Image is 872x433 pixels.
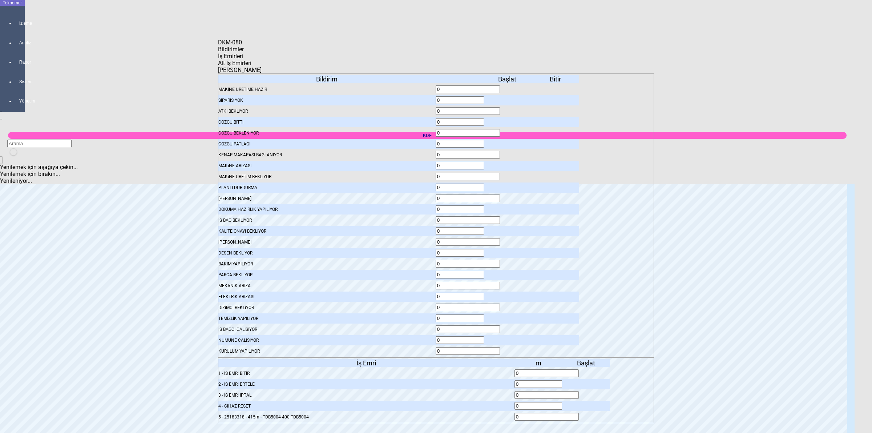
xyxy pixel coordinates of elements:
[436,304,500,311] input: With Spin And Buttons
[436,129,500,137] input: With Spin And Buttons
[218,39,246,46] div: DKM-080
[218,346,436,356] div: KURULUM YAPILIYOR
[436,238,500,246] input: With Spin And Buttons
[218,67,262,73] span: [PERSON_NAME]
[218,73,654,357] dxi-item: Bildirimler
[436,227,500,235] input: With Spin And Buttons
[218,368,514,378] div: 1 - iS EMRi BiTiR
[218,270,436,280] div: PARCA BEKLiYOR
[436,336,500,344] input: With Spin And Buttons
[436,325,500,333] input: With Spin And Buttons
[218,302,436,313] div: DiZiMCi BEKLiYOR
[218,193,436,204] div: [PERSON_NAME]
[436,140,500,148] input: With Spin And Buttons
[514,413,579,421] input: With Spin And Buttons
[436,347,500,355] input: With Spin And Buttons
[436,162,500,169] input: With Spin And Buttons
[218,237,436,247] div: [PERSON_NAME]
[218,357,654,423] dxi-item: İş Emirleri
[436,271,500,278] input: With Spin And Buttons
[218,412,514,422] div: 5 - 25183318 - 415m - TDB5004-400 TDB5004
[436,184,500,191] input: With Spin And Buttons
[218,84,436,95] div: MAKiNE URETiME HAZIR
[436,282,500,289] input: With Spin And Buttons
[218,390,514,400] div: 3 - iS EMRi iPTAL
[436,107,500,115] input: With Spin And Buttons
[514,402,579,410] input: With Spin And Buttons
[436,173,500,180] input: With Spin And Buttons
[218,281,436,291] div: MEKANiK ARIZA
[218,359,514,367] div: İş Emri
[436,216,500,224] input: With Spin And Buttons
[436,314,500,322] input: With Spin And Buttons
[218,60,251,67] span: Alt İş Emirleri
[218,46,244,53] span: Bildirimler
[436,205,500,213] input: With Spin And Buttons
[218,292,436,302] div: ELEKTRiK ARIZASI
[218,248,436,258] div: DESEN BEKLiYOR
[218,53,243,60] span: İş Emirleri
[218,95,436,105] div: SiPARiS YOK
[218,204,436,215] div: DOKUMA HAZIRLIK YAPILIYOR
[218,226,436,236] div: KALiTE ONAYI BEKLiYOR
[436,293,500,300] input: With Spin And Buttons
[218,335,436,345] div: NUMUNE CALISIYOR
[218,150,436,160] div: KENAR MAKARASI BAGLANIYOR
[218,313,436,324] div: TEMiZLiK YAPILIYOR
[218,117,436,127] div: COZGU BiTTi
[218,172,436,182] div: MAKiNE URETiM BEKLiYOR
[218,161,436,171] div: MAKiNE ARIZASI
[218,183,436,193] div: PLANLI DURDURMA
[218,139,436,149] div: COZGU PATLAGI
[436,195,500,202] input: With Spin And Buttons
[514,369,579,377] input: With Spin And Buttons
[436,260,500,268] input: With Spin And Buttons
[484,75,532,83] div: Başlat
[218,215,436,225] div: iS BAG BEKLiYOR
[436,249,500,257] input: With Spin And Buttons
[218,106,436,116] div: ATKI BEKLiYOR
[514,359,562,367] div: m
[218,379,514,389] div: 2 - iS EMRi ERTELE
[514,380,579,388] input: With Spin And Buttons
[436,85,500,93] input: With Spin And Buttons
[218,75,436,83] div: Bildirim
[218,401,514,411] div: 4 - CiHAZ RESET
[436,151,500,159] input: With Spin And Buttons
[218,324,436,334] div: iS BAGCI CALISIYOR
[436,118,500,126] input: With Spin And Buttons
[218,128,436,138] div: COZGU BEKLENiYOR
[436,96,500,104] input: With Spin And Buttons
[218,259,436,269] div: BAKIM YAPILIYOR
[514,391,579,399] input: With Spin And Buttons
[531,75,579,83] div: Bitir
[562,359,610,367] div: Başlat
